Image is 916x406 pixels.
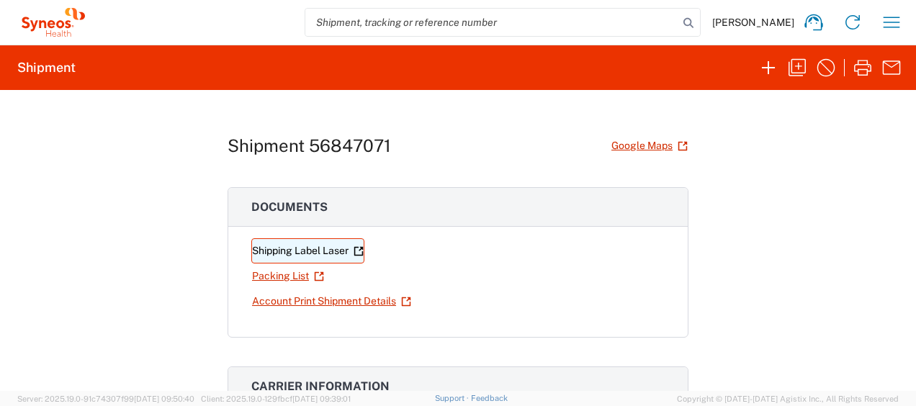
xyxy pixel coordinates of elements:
a: Account Print Shipment Details [251,289,412,314]
input: Shipment, tracking or reference number [305,9,678,36]
h2: Shipment [17,59,76,76]
span: Client: 2025.19.0-129fbcf [201,394,351,403]
span: Documents [251,200,328,214]
span: Server: 2025.19.0-91c74307f99 [17,394,194,403]
a: Support [435,394,471,402]
span: Copyright © [DATE]-[DATE] Agistix Inc., All Rights Reserved [677,392,899,405]
a: Feedback [471,394,508,402]
span: [DATE] 09:50:40 [134,394,194,403]
a: Packing List [251,263,325,289]
span: [DATE] 09:39:01 [292,394,351,403]
span: [PERSON_NAME] [712,16,794,29]
h1: Shipment 56847071 [228,135,391,156]
span: Carrier information [251,379,390,393]
a: Google Maps [611,133,688,158]
a: Shipping Label Laser [251,238,364,263]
